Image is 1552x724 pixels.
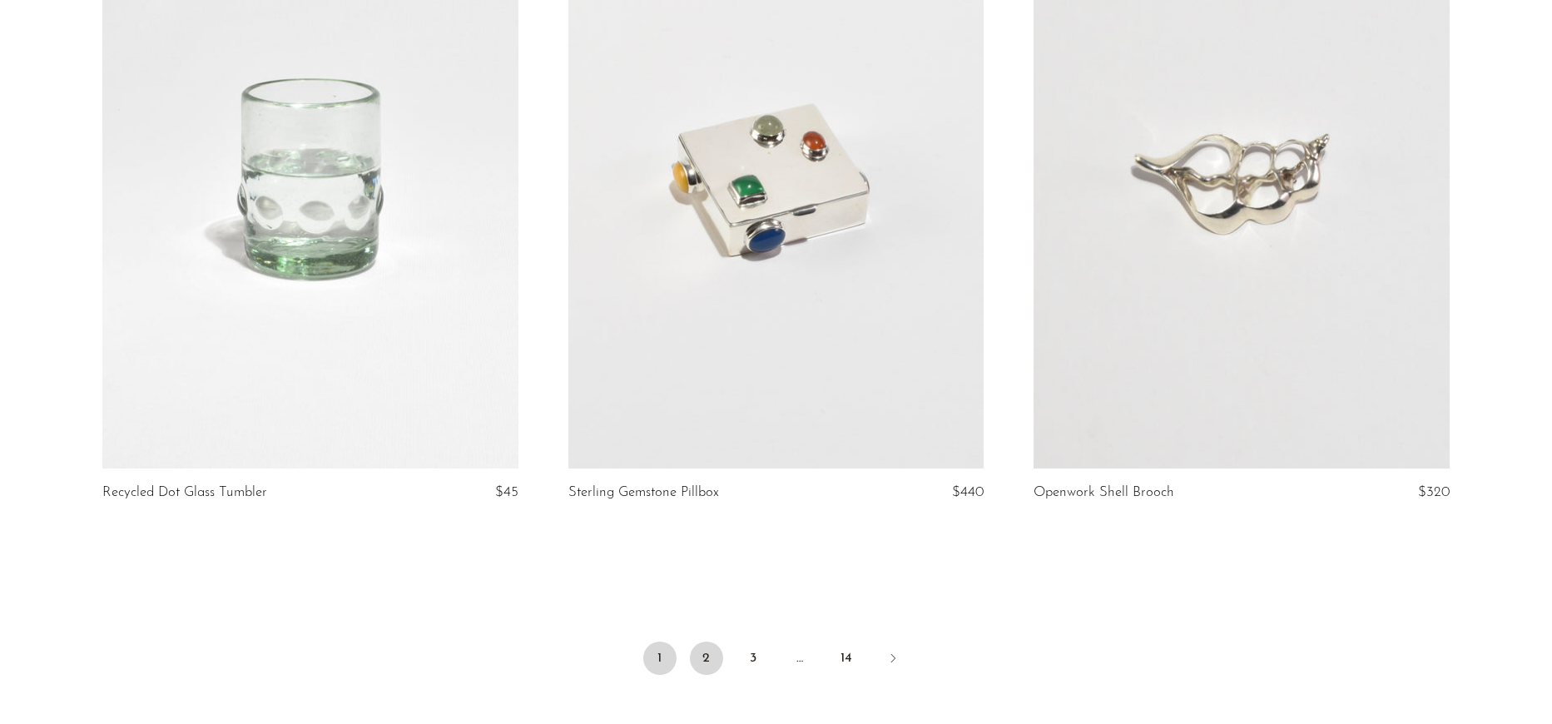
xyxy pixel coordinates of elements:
a: Openwork Shell Brooch [1034,485,1174,500]
a: 2 [690,642,723,675]
a: 3 [736,642,770,675]
span: $440 [952,485,984,499]
span: $320 [1418,485,1450,499]
span: 1 [643,642,677,675]
a: Recycled Dot Glass Tumbler [102,485,267,500]
span: … [783,642,816,675]
a: Sterling Gemstone Pillbox [568,485,719,500]
span: $45 [495,485,518,499]
a: 14 [830,642,863,675]
a: Next [876,642,910,678]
